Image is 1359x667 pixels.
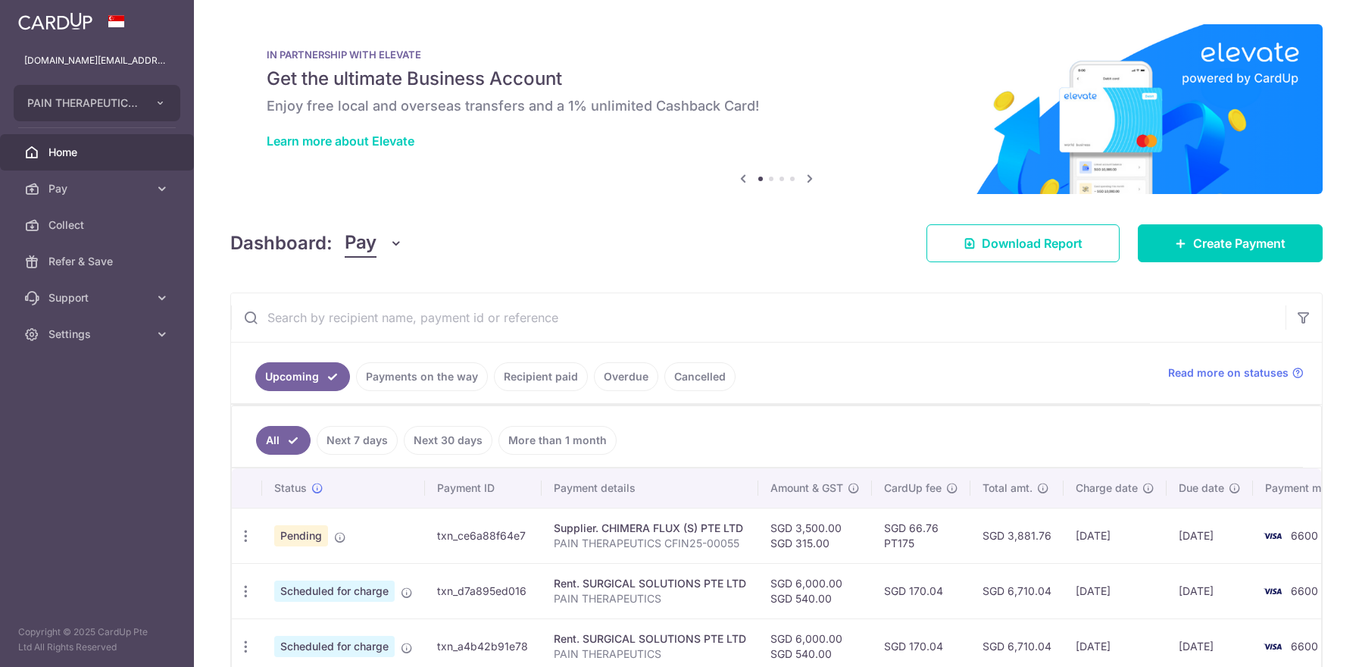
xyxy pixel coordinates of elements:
[356,362,488,391] a: Payments on the way
[274,481,307,496] span: Status
[758,508,872,563] td: SGD 3,500.00 SGD 315.00
[1193,234,1286,252] span: Create Payment
[27,96,139,111] span: PAIN THERAPEUTICS PTE. LTD.
[872,563,970,618] td: SGD 170.04
[1291,640,1318,653] span: 6600
[1076,481,1138,496] span: Charge date
[498,426,617,455] a: More than 1 month
[18,12,92,30] img: CardUp
[48,290,148,305] span: Support
[758,563,872,618] td: SGD 6,000.00 SGD 540.00
[274,525,328,546] span: Pending
[425,563,542,618] td: txn_d7a895ed016
[1064,563,1167,618] td: [DATE]
[554,536,746,551] p: PAIN THERAPEUTICS CFIN25-00055
[267,97,1286,115] h6: Enjoy free local and overseas transfers and a 1% unlimited Cashback Card!
[14,85,180,121] button: PAIN THERAPEUTICS PTE. LTD.
[48,254,148,269] span: Refer & Save
[1291,584,1318,597] span: 6600
[48,218,148,233] span: Collect
[230,230,333,257] h4: Dashboard:
[1064,508,1167,563] td: [DATE]
[970,508,1064,563] td: SGD 3,881.76
[554,521,746,536] div: Supplier. CHIMERA FLUX (S) PTE LTD
[345,229,376,258] span: Pay
[317,426,398,455] a: Next 7 days
[1179,481,1224,496] span: Due date
[1291,529,1318,542] span: 6600
[230,24,1323,194] img: Renovation banner
[1168,365,1289,380] span: Read more on statuses
[1257,582,1288,600] img: Bank Card
[1138,224,1323,262] a: Create Payment
[1167,563,1253,618] td: [DATE]
[554,647,746,662] p: PAIN THERAPEUTICS
[970,563,1064,618] td: SGD 6,710.04
[255,362,350,391] a: Upcoming
[664,362,736,391] a: Cancelled
[542,468,758,508] th: Payment details
[345,229,403,258] button: Pay
[274,581,395,602] span: Scheduled for charge
[267,133,414,149] a: Learn more about Elevate
[554,591,746,606] p: PAIN THERAPEUTICS
[872,508,970,563] td: SGD 66.76 PT175
[1257,527,1288,545] img: Bank Card
[256,426,311,455] a: All
[425,468,542,508] th: Payment ID
[425,508,542,563] td: txn_ce6a88f64e7
[982,234,1083,252] span: Download Report
[884,481,942,496] span: CardUp fee
[1167,508,1253,563] td: [DATE]
[554,631,746,647] div: Rent. SURGICAL SOLUTIONS PTE LTD
[594,362,658,391] a: Overdue
[267,67,1286,91] h5: Get the ultimate Business Account
[770,481,843,496] span: Amount & GST
[983,481,1033,496] span: Total amt.
[48,145,148,160] span: Home
[24,53,170,68] p: [DOMAIN_NAME][EMAIL_ADDRESS][DOMAIN_NAME]
[494,362,588,391] a: Recipient paid
[274,636,395,657] span: Scheduled for charge
[48,181,148,196] span: Pay
[267,49,1286,61] p: IN PARTNERSHIP WITH ELEVATE
[554,576,746,591] div: Rent. SURGICAL SOLUTIONS PTE LTD
[1168,365,1304,380] a: Read more on statuses
[1257,637,1288,656] img: Bank Card
[48,327,148,342] span: Settings
[404,426,492,455] a: Next 30 days
[231,293,1286,342] input: Search by recipient name, payment id or reference
[926,224,1120,262] a: Download Report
